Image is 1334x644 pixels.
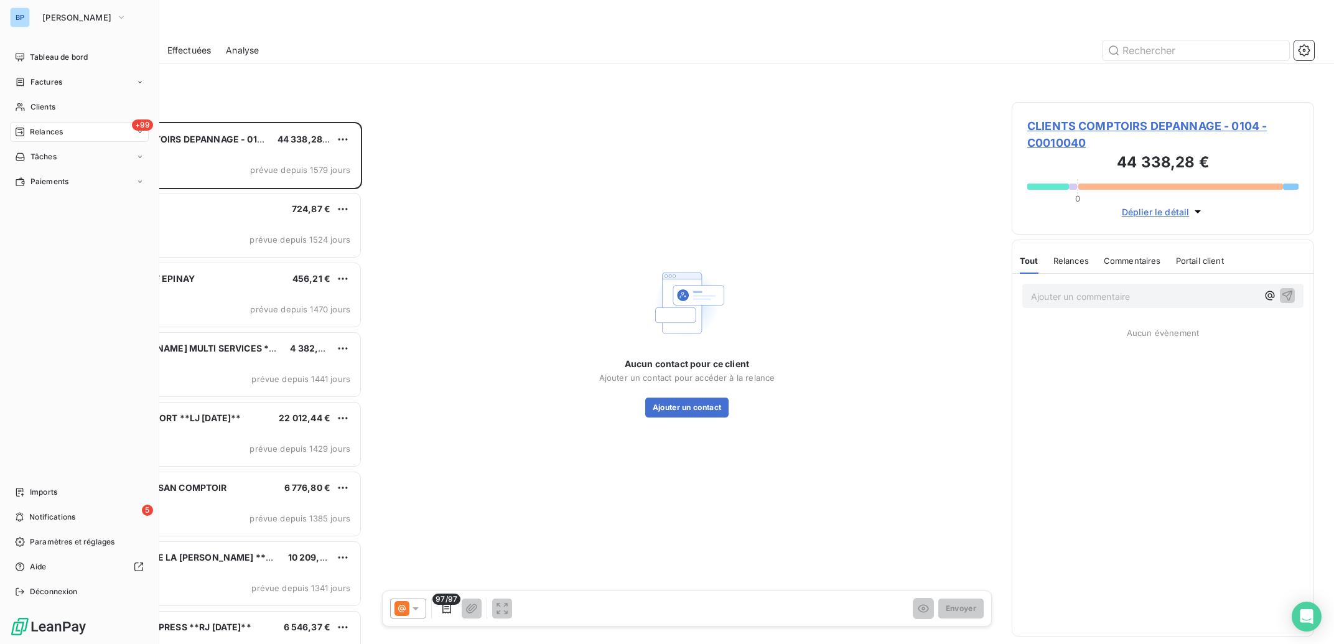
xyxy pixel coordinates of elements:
span: 4 382,56 € [290,343,338,353]
a: Factures [10,72,149,92]
span: 456,21 € [292,273,330,284]
span: Aide [30,561,47,572]
span: Relances [1053,256,1089,266]
a: +99Relances [10,122,149,142]
span: prévue depuis 1524 jours [250,235,350,245]
a: Tableau de bord [10,47,149,67]
a: Aide [10,557,149,577]
button: Déplier le détail [1118,205,1208,219]
span: Portail client [1176,256,1224,266]
span: Aucun contact pour ce client [625,358,749,370]
div: BP [10,7,30,27]
span: Commentaires [1104,256,1161,266]
span: prévue depuis 1385 jours [250,513,350,523]
span: CLIENTS COMPTOIRS DEPANNAGE - 0104 [88,134,268,144]
h3: 44 338,28 € [1027,151,1299,176]
button: Ajouter un contact [645,398,729,418]
span: 5 [142,505,153,516]
span: Factures [30,77,62,88]
span: Clients [30,101,55,113]
span: Tout [1020,256,1038,266]
img: Empty state [647,263,727,343]
span: prévue depuis 1429 jours [250,444,350,454]
span: ELYSEE TRANSPORT **LJ [DATE]** [88,413,241,423]
span: Paiements [30,176,68,187]
span: SARL [PERSON_NAME] MULTI SERVICES *LJ [DATE]* [88,343,315,353]
span: 44 338,28 € [278,134,331,144]
span: Relances [30,126,63,138]
span: Ajouter un contact pour accéder à la relance [599,373,775,383]
span: [PERSON_NAME] [42,12,111,22]
a: Paramètres et réglages [10,532,149,552]
span: Notifications [29,511,75,523]
div: grid [60,122,362,644]
span: Déplier le détail [1122,205,1190,218]
a: Tâches [10,147,149,167]
span: prévue depuis 1341 jours [251,583,350,593]
span: 6 546,37 € [284,622,331,632]
span: Imports [30,487,57,498]
span: prévue depuis 1470 jours [250,304,350,314]
span: 0 [1075,194,1080,203]
button: Envoyer [938,599,984,618]
span: prévue depuis 1579 jours [250,165,350,175]
span: SARL GARAGE DE LA [PERSON_NAME] **LJ [DATE]** [88,552,317,562]
span: +99 [132,119,153,131]
span: CLIENTS COMPTOIRS DEPANNAGE - 0104 - C0010040 [1027,118,1299,151]
span: Tâches [30,151,57,162]
img: Logo LeanPay [10,617,87,637]
a: Imports [10,482,149,502]
span: TRANSCOLIS EXPRESS **RJ [DATE]** [88,622,251,632]
span: Effectuées [167,44,212,57]
span: Paramètres et réglages [30,536,114,548]
span: 97/97 [432,594,460,605]
span: prévue depuis 1441 jours [251,374,350,384]
span: 22 012,44 € [279,413,330,423]
a: Paiements [10,172,149,192]
span: Déconnexion [30,586,78,597]
span: Tableau de bord [30,52,88,63]
span: Analyse [226,44,259,57]
span: 724,87 € [292,203,330,214]
span: 6 776,80 € [284,482,331,493]
div: Open Intercom Messenger [1292,602,1322,632]
a: Clients [10,97,149,117]
input: Rechercher [1103,40,1289,60]
span: 10 209,08 € [288,552,340,562]
span: Aucun évènement [1127,328,1199,338]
